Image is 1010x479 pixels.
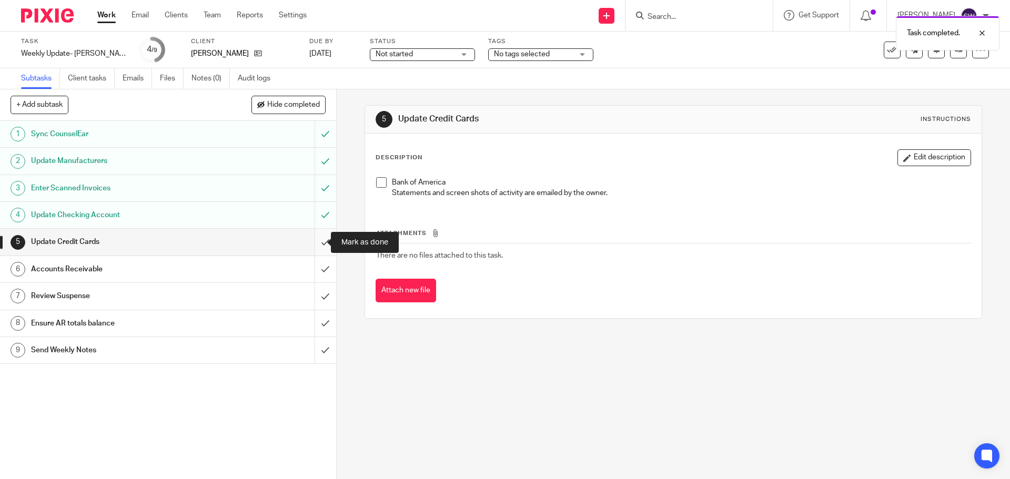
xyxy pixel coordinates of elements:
[31,315,213,331] h1: Ensure AR totals balance
[31,288,213,304] h1: Review Suspense
[31,153,213,169] h1: Update Manufacturers
[237,10,263,21] a: Reports
[31,126,213,142] h1: Sync CounselEar
[376,111,392,128] div: 5
[31,180,213,196] h1: Enter Scanned Invoices
[11,289,25,303] div: 7
[921,115,971,124] div: Instructions
[376,50,413,58] span: Not started
[97,10,116,21] a: Work
[11,235,25,250] div: 5
[31,342,213,358] h1: Send Weekly Notes
[279,10,307,21] a: Settings
[21,8,74,23] img: Pixie
[165,10,188,21] a: Clients
[11,96,68,114] button: + Add subtask
[488,37,593,46] label: Tags
[11,181,25,196] div: 3
[251,96,326,114] button: Hide completed
[11,262,25,277] div: 6
[376,154,422,162] p: Description
[21,68,60,89] a: Subtasks
[31,234,213,250] h1: Update Credit Cards
[398,114,696,125] h1: Update Credit Cards
[68,68,115,89] a: Client tasks
[151,47,157,53] small: /9
[21,48,126,59] div: Weekly Update- [PERSON_NAME]
[11,154,25,169] div: 2
[961,7,977,24] img: svg%3E
[11,343,25,358] div: 9
[309,37,357,46] label: Due by
[11,208,25,222] div: 4
[376,279,436,302] button: Attach new file
[204,10,221,21] a: Team
[191,68,230,89] a: Notes (0)
[376,252,503,259] span: There are no files attached to this task.
[191,37,296,46] label: Client
[897,149,971,166] button: Edit description
[160,68,184,89] a: Files
[21,48,126,59] div: Weekly Update- Tackaberry
[238,68,278,89] a: Audit logs
[370,37,475,46] label: Status
[191,48,249,59] p: [PERSON_NAME]
[21,37,126,46] label: Task
[11,316,25,331] div: 8
[11,127,25,141] div: 1
[31,261,213,277] h1: Accounts Receivable
[267,101,320,109] span: Hide completed
[147,44,157,56] div: 4
[132,10,149,21] a: Email
[392,188,970,198] p: Statements and screen shots of activity are emailed by the owner.
[494,50,550,58] span: No tags selected
[392,177,970,188] p: Bank of America
[123,68,152,89] a: Emails
[376,230,427,236] span: Attachments
[31,207,213,223] h1: Update Checking Account
[907,28,960,38] p: Task completed.
[309,50,331,57] span: [DATE]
